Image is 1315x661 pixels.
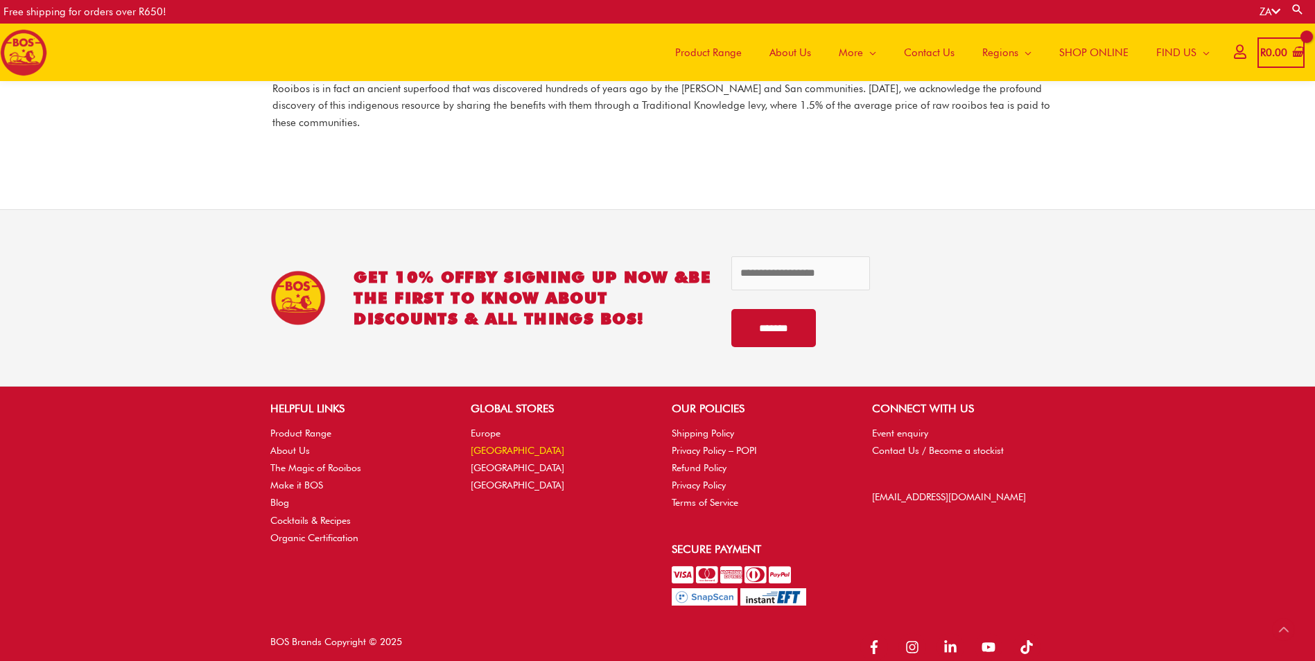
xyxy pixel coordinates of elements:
[860,633,896,661] a: facebook-f
[672,425,844,512] nav: OUR POLICIES
[756,24,825,81] a: About Us
[937,633,972,661] a: linkedin-in
[1260,6,1280,18] a: ZA
[272,63,1050,132] p: Rooibos is in fact an ancient superfood that was discovered hundreds of years ago by the [PERSON_...
[968,24,1045,81] a: Regions
[270,479,323,491] a: Make it BOS
[354,267,711,329] h2: GET 10% OFF be the first to know about discounts & all things BOS!
[270,428,331,439] a: Product Range
[872,491,1026,502] a: [EMAIL_ADDRESS][DOMAIN_NAME]
[872,445,1004,456] a: Contact Us / Become a stockist
[672,428,734,439] a: Shipping Policy
[672,497,738,508] a: Terms of Service
[1291,3,1305,16] a: Search button
[890,24,968,81] a: Contact Us
[872,428,928,439] a: Event enquiry
[740,588,806,606] img: Pay with InstantEFT
[1260,46,1287,59] bdi: 0.00
[839,32,863,73] span: More
[898,633,934,661] a: instagram
[471,445,564,456] a: [GEOGRAPHIC_DATA]
[651,24,1223,81] nav: Site Navigation
[672,479,726,491] a: Privacy Policy
[672,445,757,456] a: Privacy Policy – POPI
[270,400,443,417] h2: HELPFUL LINKS
[471,425,643,495] nav: GLOBAL STORES
[270,515,351,526] a: Cocktails & Recipes
[672,400,844,417] h2: OUR POLICIES
[975,633,1010,661] a: youtube
[270,425,443,547] nav: HELPFUL LINKS
[270,497,289,508] a: Blog
[1257,37,1305,69] a: View Shopping Cart, empty
[1156,32,1196,73] span: FIND US
[270,270,326,326] img: BOS Ice Tea
[825,24,890,81] a: More
[872,400,1045,417] h2: CONNECT WITH US
[661,24,756,81] a: Product Range
[675,32,742,73] span: Product Range
[471,400,643,417] h2: GLOBAL STORES
[471,428,500,439] a: Europe
[270,532,358,543] a: Organic Certification
[672,462,726,473] a: Refund Policy
[904,32,955,73] span: Contact Us
[1260,46,1266,59] span: R
[872,425,1045,459] nav: CONNECT WITH US
[982,32,1018,73] span: Regions
[769,32,811,73] span: About Us
[1059,32,1129,73] span: SHOP ONLINE
[1045,24,1142,81] a: SHOP ONLINE
[270,462,361,473] a: The Magic of Rooibos
[471,462,564,473] a: [GEOGRAPHIC_DATA]
[471,479,564,491] a: [GEOGRAPHIC_DATA]
[672,588,738,606] img: Pay with SnapScan
[270,445,310,456] a: About Us
[1013,633,1045,661] a: tiktok
[475,267,689,286] span: BY SIGNING UP NOW &
[672,541,844,558] h2: Secure Payment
